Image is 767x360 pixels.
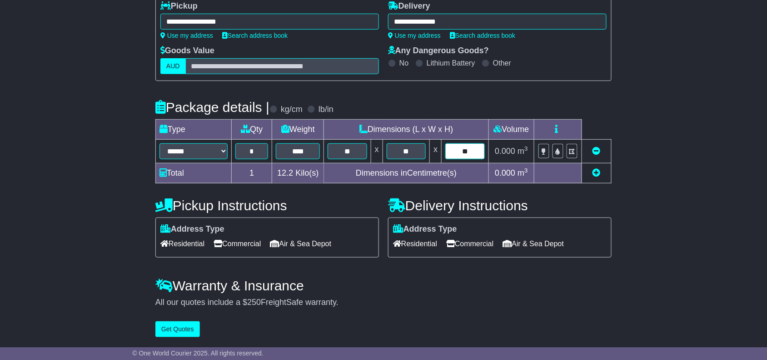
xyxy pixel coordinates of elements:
span: Residential [160,237,204,251]
span: 12.2 [277,168,293,177]
span: Air & Sea Depot [270,237,332,251]
label: Goods Value [160,46,214,56]
h4: Warranty & Insurance [155,278,612,293]
label: kg/cm [281,105,303,115]
span: Commercial [446,237,493,251]
td: x [371,140,383,163]
td: Total [156,163,232,183]
a: Add new item [593,168,601,177]
label: No [399,59,408,67]
span: Residential [393,237,437,251]
td: 1 [232,163,272,183]
h4: Delivery Instructions [388,198,612,213]
a: Use my address [388,32,441,39]
span: Air & Sea Depot [503,237,564,251]
a: Search address book [450,32,515,39]
label: Lithium Battery [427,59,475,67]
span: © One World Courier 2025. All rights reserved. [132,350,264,357]
h4: Package details | [155,100,269,115]
label: lb/in [319,105,334,115]
a: Search address book [222,32,288,39]
label: Delivery [388,1,430,11]
span: 0.000 [495,168,515,177]
span: 250 [247,298,261,307]
td: Weight [272,120,324,140]
label: Address Type [393,224,457,234]
label: Other [493,59,511,67]
td: Type [156,120,232,140]
td: Kilo(s) [272,163,324,183]
span: Commercial [214,237,261,251]
label: AUD [160,58,186,74]
sup: 3 [524,167,528,174]
td: Dimensions (L x W x H) [324,120,489,140]
td: Volume [488,120,534,140]
div: All our quotes include a $ FreightSafe warranty. [155,298,612,308]
td: x [430,140,442,163]
a: Remove this item [593,147,601,156]
label: Address Type [160,224,224,234]
label: Pickup [160,1,198,11]
td: Qty [232,120,272,140]
label: Any Dangerous Goods? [388,46,489,56]
span: m [518,147,528,156]
sup: 3 [524,145,528,152]
span: m [518,168,528,177]
button: Get Quotes [155,321,200,337]
a: Use my address [160,32,213,39]
h4: Pickup Instructions [155,198,379,213]
span: 0.000 [495,147,515,156]
td: Dimensions in Centimetre(s) [324,163,489,183]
